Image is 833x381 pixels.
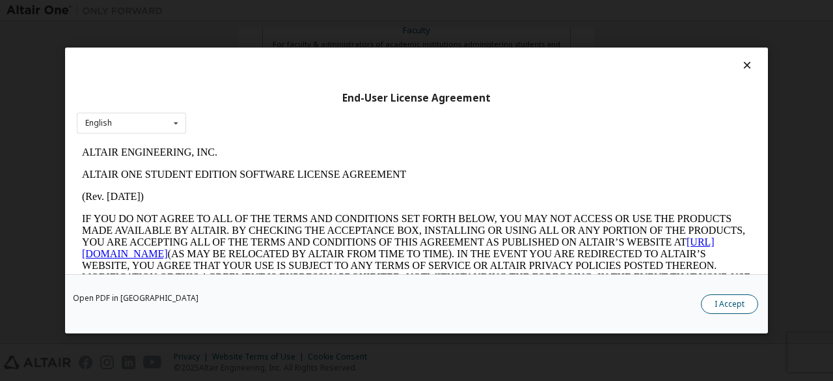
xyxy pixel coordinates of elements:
button: I Accept [701,294,758,314]
p: (Rev. [DATE]) [5,49,674,61]
a: [URL][DOMAIN_NAME] [5,95,638,118]
a: Open PDF in [GEOGRAPHIC_DATA] [73,294,198,302]
p: IF YOU DO NOT AGREE TO ALL OF THE TERMS AND CONDITIONS SET FORTH BELOW, YOU MAY NOT ACCESS OR USE... [5,72,674,165]
p: ALTAIR ONE STUDENT EDITION SOFTWARE LICENSE AGREEMENT [5,27,674,39]
div: End-User License Agreement [77,92,756,105]
div: English [85,119,112,127]
p: ALTAIR ENGINEERING, INC. [5,5,674,17]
